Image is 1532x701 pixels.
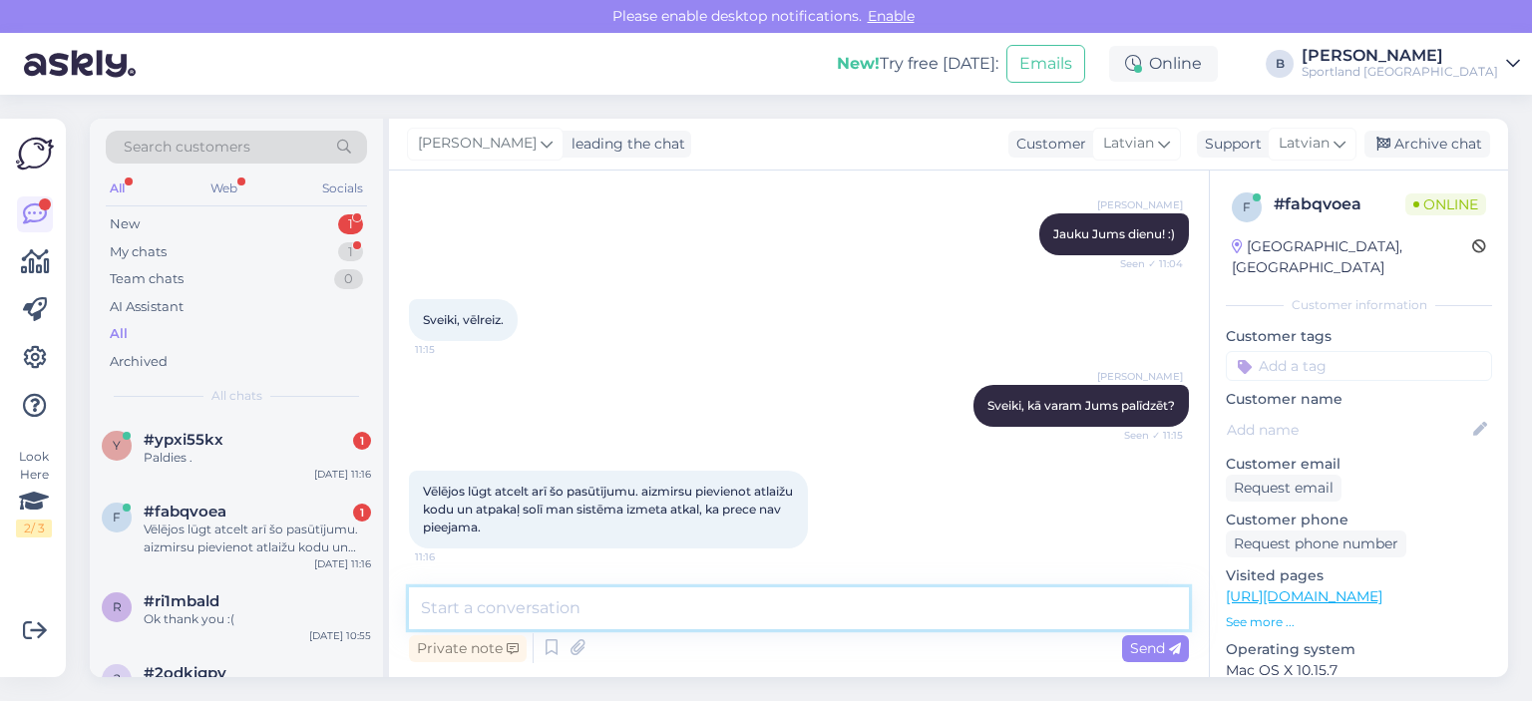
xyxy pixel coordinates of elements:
div: Web [206,175,241,201]
div: [DATE] 11:16 [314,556,371,571]
span: f [1243,199,1251,214]
span: f [113,510,121,525]
a: [PERSON_NAME]Sportland [GEOGRAPHIC_DATA] [1302,48,1520,80]
p: Operating system [1226,639,1492,660]
div: Support [1197,134,1262,155]
div: 1 [353,432,371,450]
div: Try free [DATE]: [837,52,998,76]
input: Add a tag [1226,351,1492,381]
div: 1 [338,214,363,234]
span: Seen ✓ 11:15 [1108,428,1183,443]
div: [DATE] 10:55 [309,628,371,643]
span: Online [1405,193,1486,215]
span: r [113,599,122,614]
div: leading the chat [564,134,685,155]
div: Customer [1008,134,1086,155]
div: Archive chat [1364,131,1490,158]
div: [DATE] 11:16 [314,467,371,482]
div: All [106,175,129,201]
div: [GEOGRAPHIC_DATA], [GEOGRAPHIC_DATA] [1232,236,1472,278]
p: Customer tags [1226,326,1492,347]
span: 2 [114,671,121,686]
div: 1 [338,242,363,262]
span: All chats [211,387,262,405]
p: Visited pages [1226,565,1492,586]
p: See more ... [1226,613,1492,631]
div: 2 / 3 [16,520,52,537]
span: Search customers [124,137,250,158]
div: Request email [1226,475,1341,502]
span: y [113,438,121,453]
div: Customer information [1226,296,1492,314]
div: 0 [334,269,363,289]
span: #ypxi55kx [144,431,223,449]
span: 11:15 [415,342,490,357]
div: Vēlējos lūgt atcelt arī šo pasūtījumu. aizmirsu pievienot atlaižu kodu un atpakaļ solī man sistēm... [144,521,371,556]
span: Vēlējos lūgt atcelt arī šo pasūtījumu. aizmirsu pievienot atlaižu kodu un atpakaļ solī man sistēm... [423,484,796,534]
span: Latvian [1103,133,1154,155]
p: Mac OS X 10.15.7 [1226,660,1492,681]
div: Online [1109,46,1218,82]
div: Team chats [110,269,184,289]
span: Seen ✓ 11:04 [1108,256,1183,271]
p: Customer phone [1226,510,1492,530]
span: [PERSON_NAME] [418,133,537,155]
div: 1 [353,504,371,522]
div: [PERSON_NAME] [1302,48,1498,64]
div: All [110,324,128,344]
div: New [110,214,140,234]
div: My chats [110,242,167,262]
span: 11:16 [415,549,490,564]
p: Customer name [1226,389,1492,410]
span: [PERSON_NAME] [1097,369,1183,384]
div: Private note [409,635,527,662]
span: Enable [862,7,921,25]
div: Archived [110,352,168,372]
div: Ok thank you :( [144,610,371,628]
div: Paldies . [144,449,371,467]
span: Latvian [1279,133,1330,155]
button: Emails [1006,45,1085,83]
div: B [1266,50,1294,78]
div: AI Assistant [110,297,184,317]
b: New! [837,54,880,73]
span: #fabqvoea [144,503,226,521]
span: Sveiki, vēlreiz. [423,312,504,327]
span: Jauku Jums dienu! :) [1053,226,1175,241]
span: [PERSON_NAME] [1097,197,1183,212]
input: Add name [1227,419,1469,441]
img: Askly Logo [16,135,54,173]
span: #2odkigpv [144,664,226,682]
span: Send [1130,639,1181,657]
p: Customer email [1226,454,1492,475]
span: Sveiki, kā varam Jums palīdzēt? [987,398,1175,413]
div: Request phone number [1226,530,1406,557]
div: Sportland [GEOGRAPHIC_DATA] [1302,64,1498,80]
div: Socials [318,175,367,201]
div: # fabqvoea [1274,192,1405,216]
div: Look Here [16,448,52,537]
a: [URL][DOMAIN_NAME] [1226,587,1382,605]
span: #ri1mbald [144,592,219,610]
